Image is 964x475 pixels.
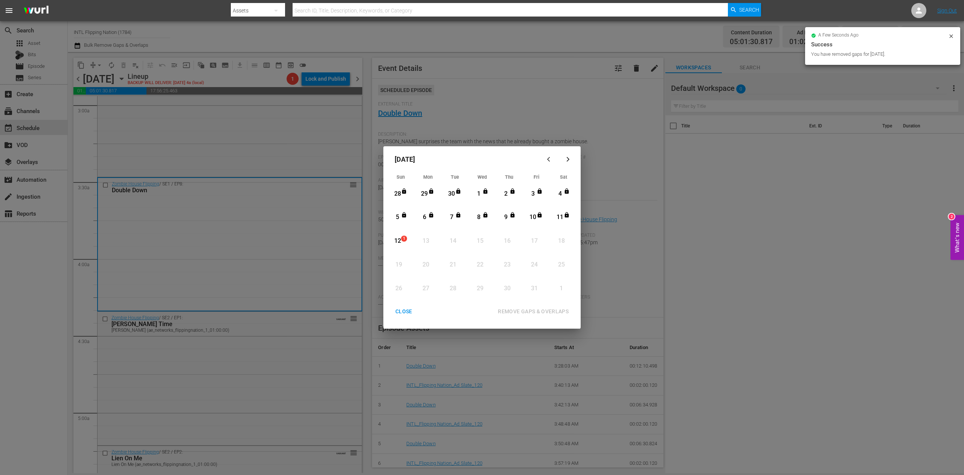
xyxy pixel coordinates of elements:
[529,260,539,269] div: 24
[397,174,405,180] span: Sun
[386,305,421,319] button: CLOSE
[420,190,429,198] div: 29
[451,174,459,180] span: Tue
[502,260,512,269] div: 23
[393,237,402,245] div: 12
[555,190,565,198] div: 4
[528,190,538,198] div: 3
[5,6,14,15] span: menu
[420,213,429,222] div: 6
[950,215,964,260] button: Open Feedback Widget
[423,174,433,180] span: Mon
[475,260,485,269] div: 22
[502,284,512,293] div: 30
[502,237,512,245] div: 16
[475,237,485,245] div: 15
[555,213,565,222] div: 11
[387,172,577,301] div: Month View
[557,237,566,245] div: 18
[389,307,418,316] div: CLOSE
[505,174,513,180] span: Thu
[18,2,54,20] img: ans4CAIJ8jUAAAAAAAAAAAAAAAAAAAAAAAAgQb4GAAAAAAAAAAAAAAAAAAAAAAAAJMjXAAAAAAAAAAAAAAAAAAAAAAAAgAT5G...
[501,213,511,222] div: 9
[557,260,566,269] div: 25
[421,260,430,269] div: 20
[387,150,541,168] div: [DATE]
[529,237,539,245] div: 17
[811,40,954,49] div: Success
[739,3,759,17] span: Search
[811,51,946,58] div: You have removed gaps for [DATE].
[474,190,484,198] div: 1
[475,284,485,293] div: 29
[421,237,430,245] div: 13
[401,236,407,242] span: 1
[529,284,539,293] div: 31
[528,213,538,222] div: 10
[474,213,484,222] div: 8
[448,260,458,269] div: 21
[937,8,957,14] a: Sign Out
[534,174,539,180] span: Fri
[448,237,458,245] div: 14
[393,213,402,222] div: 5
[447,213,456,222] div: 7
[394,284,404,293] div: 26
[393,190,402,198] div: 28
[477,174,487,180] span: Wed
[448,284,458,293] div: 28
[421,284,430,293] div: 27
[447,190,456,198] div: 30
[949,214,955,220] div: 2
[394,260,404,269] div: 19
[560,174,567,180] span: Sat
[818,32,859,38] span: a few seconds ago
[501,190,511,198] div: 2
[557,284,566,293] div: 1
